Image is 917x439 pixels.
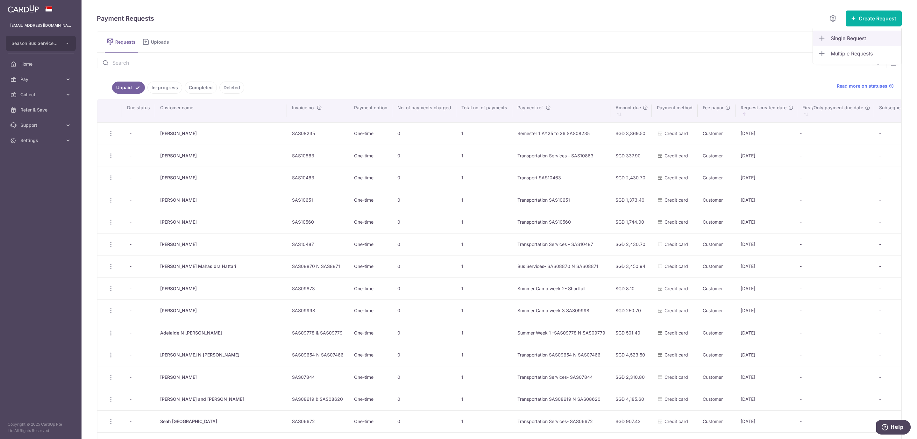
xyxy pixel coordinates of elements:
[392,211,456,233] td: 0
[797,388,874,410] td: -
[456,167,512,189] td: 1
[127,284,134,293] span: -
[665,197,688,203] span: Credit card
[512,410,610,433] td: Transportation Services- SAS06672
[736,255,797,277] td: [DATE]
[155,388,287,410] td: [PERSON_NAME] and [PERSON_NAME]
[392,344,456,366] td: 0
[512,388,610,410] td: Transportation SAS08619 N SAS08620
[512,255,610,277] td: Bus Services- SAS08870 N SAS08871
[665,175,688,180] span: Credit card
[456,410,512,433] td: 1
[797,122,874,145] td: -
[517,104,544,111] span: Payment ref.
[219,82,244,94] a: Deleted
[512,366,610,388] td: Transportation Services- SAS07844
[703,175,723,180] span: Customer
[610,322,652,344] td: SGD 501.40
[802,104,863,111] span: First/Only payment due date
[349,366,392,388] td: One-time
[127,395,134,404] span: -
[610,388,652,410] td: SGD 4,185.60
[512,277,610,300] td: Summer Camp week 2- Shortfall
[665,131,688,136] span: Credit card
[703,131,723,136] span: Customer
[349,344,392,366] td: One-time
[392,410,456,433] td: 0
[610,255,652,277] td: SGD 3,450.94
[876,420,911,436] iframe: Opens a widget where you can find more information
[140,32,174,52] a: Uploads
[8,5,39,13] img: CardUp
[797,344,874,366] td: -
[703,419,723,424] span: Customer
[287,388,349,410] td: SAS08619 & SAS08620
[512,145,610,167] td: Transportation Services - SAS10863
[665,219,688,225] span: Credit card
[512,344,610,366] td: Transportation SAS09654 N SAS07466
[610,211,652,233] td: SGD 1,744.00
[736,189,797,211] td: [DATE]
[736,277,797,300] td: [DATE]
[287,211,349,233] td: SAS10560
[105,32,138,52] a: Requests
[797,366,874,388] td: -
[797,255,874,277] td: -
[813,31,901,46] a: Single Request
[665,419,688,424] span: Credit card
[155,145,287,167] td: [PERSON_NAME]
[20,107,62,113] span: Refer & Save
[127,240,134,249] span: -
[349,122,392,145] td: One-time
[127,373,134,382] span: -
[127,262,134,271] span: -
[665,374,688,380] span: Credit card
[703,374,723,380] span: Customer
[155,255,287,277] td: [PERSON_NAME] Mahasidra Hattari
[397,104,451,111] span: No. of payments charged
[287,344,349,366] td: SAS09654 N SAS07466
[456,344,512,366] td: 1
[797,233,874,255] td: -
[456,255,512,277] td: 1
[665,286,688,291] span: Credit card
[665,263,688,269] span: Credit card
[155,233,287,255] td: [PERSON_NAME]
[456,189,512,211] td: 1
[512,167,610,189] td: Transport SAS10463
[392,388,456,410] td: 0
[456,211,512,233] td: 1
[610,99,652,122] th: Amount due : activate to sort column ascending
[127,151,134,160] span: -
[127,218,134,227] span: -
[354,104,387,111] span: Payment option
[610,344,652,366] td: SGD 4,523.50
[14,4,27,10] span: Help
[349,299,392,322] td: One-time
[287,122,349,145] td: SAS08235
[736,388,797,410] td: [DATE]
[127,350,134,359] span: -
[456,322,512,344] td: 1
[665,153,688,158] span: Credit card
[155,299,287,322] td: [PERSON_NAME]
[837,83,894,89] a: Read more on statuses
[392,122,456,145] td: 0
[665,330,688,335] span: Credit card
[155,277,287,300] td: [PERSON_NAME]
[349,410,392,433] td: One-time
[456,299,512,322] td: 1
[797,277,874,300] td: -
[112,82,145,94] a: Unpaid
[736,99,797,122] th: Request created date : activate to sort column ascending
[349,189,392,211] td: One-time
[155,366,287,388] td: [PERSON_NAME]
[127,129,134,138] span: -
[461,104,507,111] span: Total no. of payments
[703,330,723,335] span: Customer
[797,410,874,433] td: -
[703,308,723,313] span: Customer
[665,352,688,357] span: Credit card
[736,366,797,388] td: [DATE]
[512,99,610,122] th: Payment ref.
